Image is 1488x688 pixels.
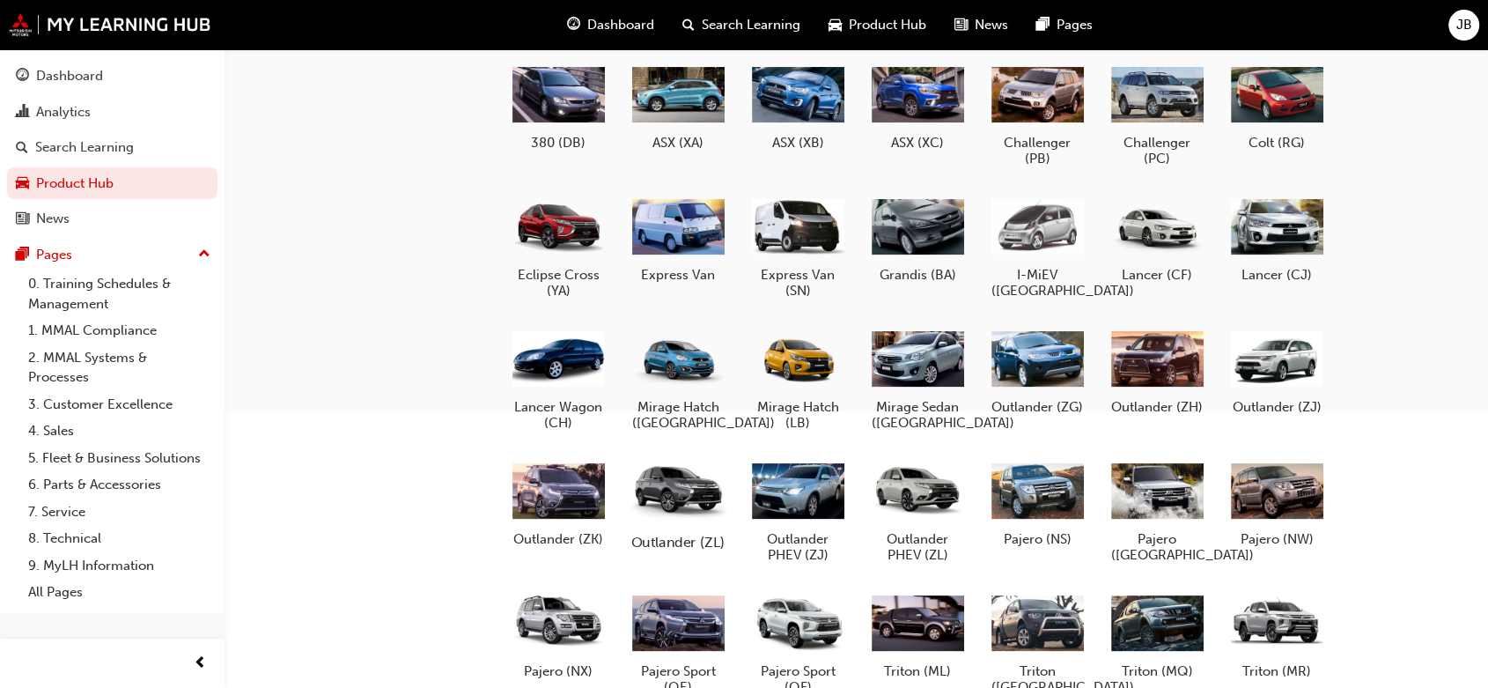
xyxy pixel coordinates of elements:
[1231,531,1323,547] h5: Pajero (NW)
[553,7,668,43] a: guage-iconDashboard
[512,399,605,431] h5: Lancer Wagon (CH)
[512,531,605,547] h5: Outlander (ZK)
[9,13,211,36] img: mmal
[632,267,725,283] h5: Express Van
[194,653,207,675] span: prev-icon
[632,399,725,431] h5: Mirage Hatch ([GEOGRAPHIC_DATA])
[752,399,844,431] h5: Mirage Hatch (LB)
[512,135,605,151] h5: 380 (DB)
[954,14,968,36] span: news-icon
[1456,15,1472,35] span: JB
[1022,7,1107,43] a: pages-iconPages
[872,663,964,679] h5: Triton (ML)
[865,188,970,290] a: Grandis (BA)
[702,15,800,35] span: Search Learning
[21,445,217,472] a: 5. Fleet & Business Solutions
[991,267,1084,299] h5: I-MiEV ([GEOGRAPHIC_DATA])
[36,66,103,86] div: Dashboard
[505,452,611,554] a: Outlander (ZK)
[587,15,654,35] span: Dashboard
[872,531,964,563] h5: Outlander PHEV (ZL)
[7,56,217,239] button: DashboardAnalyticsSearch LearningProduct HubNews
[668,7,814,43] a: search-iconSearch Learning
[745,320,851,438] a: Mirage Hatch (LB)
[21,344,217,391] a: 2. MMAL Systems & Processes
[16,211,29,227] span: news-icon
[984,320,1090,422] a: Outlander (ZG)
[865,320,970,438] a: Mirage Sedan ([GEOGRAPHIC_DATA])
[512,663,605,679] h5: Pajero (NX)
[991,399,1084,415] h5: Outlander (ZG)
[632,135,725,151] h5: ASX (XA)
[1104,188,1210,290] a: Lancer (CF)
[1036,14,1050,36] span: pages-icon
[505,584,611,686] a: Pajero (NX)
[1111,135,1204,166] h5: Challenger (PC)
[872,399,964,431] h5: Mirage Sedan ([GEOGRAPHIC_DATA])
[1111,267,1204,283] h5: Lancer (CF)
[16,105,29,121] span: chart-icon
[21,317,217,344] a: 1. MMAL Compliance
[21,552,217,580] a: 9. MyLH Information
[1057,15,1093,35] span: Pages
[21,391,217,418] a: 3. Customer Excellence
[829,14,842,36] span: car-icon
[814,7,940,43] a: car-iconProduct Hub
[752,135,844,151] h5: ASX (XB)
[505,188,611,306] a: Eclipse Cross (YA)
[21,270,217,317] a: 0. Training Schedules & Management
[1104,320,1210,422] a: Outlander (ZH)
[1111,531,1204,563] h5: Pajero ([GEOGRAPHIC_DATA])
[975,15,1008,35] span: News
[991,135,1084,166] h5: Challenger (PB)
[35,137,134,158] div: Search Learning
[745,55,851,158] a: ASX (XB)
[16,69,29,85] span: guage-icon
[849,15,926,35] span: Product Hub
[7,131,217,164] a: Search Learning
[36,245,72,265] div: Pages
[16,140,28,156] span: search-icon
[1224,320,1330,422] a: Outlander (ZJ)
[745,188,851,306] a: Express Van (SN)
[865,452,970,570] a: Outlander PHEV (ZL)
[1104,55,1210,174] a: Challenger (PC)
[1231,399,1323,415] h5: Outlander (ZJ)
[512,267,605,299] h5: Eclipse Cross (YA)
[1231,135,1323,151] h5: Colt (RG)
[1231,663,1323,679] h5: Triton (MR)
[1448,10,1479,41] button: JB
[865,584,970,686] a: Triton (ML)
[1231,267,1323,283] h5: Lancer (CJ)
[752,531,844,563] h5: Outlander PHEV (ZJ)
[872,135,964,151] h5: ASX (XC)
[1224,55,1330,158] a: Colt (RG)
[7,60,217,92] a: Dashboard
[625,188,731,290] a: Express Van
[21,418,217,445] a: 4. Sales
[984,188,1090,306] a: I-MiEV ([GEOGRAPHIC_DATA])
[1111,663,1204,679] h5: Triton (MQ)
[1224,188,1330,290] a: Lancer (CJ)
[682,14,695,36] span: search-icon
[1104,584,1210,686] a: Triton (MQ)
[625,55,731,158] a: ASX (XA)
[984,55,1090,174] a: Challenger (PB)
[7,167,217,200] a: Product Hub
[1104,452,1210,570] a: Pajero ([GEOGRAPHIC_DATA])
[625,452,731,554] a: Outlander (ZL)
[16,248,29,263] span: pages-icon
[36,102,91,122] div: Analytics
[505,320,611,438] a: Lancer Wagon (CH)
[21,525,217,552] a: 8. Technical
[865,55,970,158] a: ASX (XC)
[7,203,217,235] a: News
[984,452,1090,554] a: Pajero (NS)
[21,471,217,499] a: 6. Parts & Accessories
[7,239,217,271] button: Pages
[21,499,217,526] a: 7. Service
[745,452,851,570] a: Outlander PHEV (ZJ)
[7,96,217,129] a: Analytics
[198,243,210,266] span: up-icon
[629,533,726,550] h5: Outlander (ZL)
